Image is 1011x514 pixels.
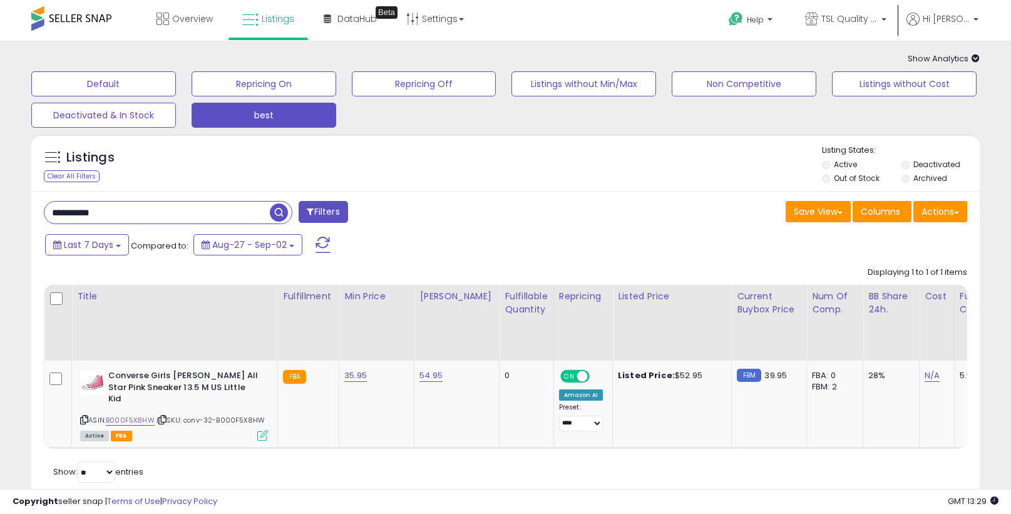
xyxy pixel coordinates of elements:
span: Help [747,14,764,25]
span: Overview [172,13,213,25]
div: Tooltip anchor [376,6,398,19]
strong: Copyright [13,495,58,507]
div: Fulfillment [283,290,334,303]
button: Last 7 Days [45,234,129,255]
button: Deactivated & In Stock [31,103,176,128]
label: Deactivated [913,159,960,170]
span: DataHub [337,13,377,25]
button: Columns [853,201,911,222]
div: FBA: 0 [812,370,853,381]
div: Min Price [344,290,409,303]
b: Converse Girls [PERSON_NAME] All Star Pink Sneaker 13.5 M US Little Kid [108,370,260,408]
div: seller snap | | [13,496,217,508]
span: Aug-27 - Sep-02 [212,239,287,251]
div: BB Share 24h. [868,290,914,316]
a: 35.95 [344,369,367,382]
span: | SKU: conv-32-B000F5X8HW [157,415,265,425]
div: ASIN: [80,370,268,439]
small: FBA [283,370,306,384]
span: 39.95 [764,369,787,381]
button: Save View [786,201,851,222]
div: Current Buybox Price [737,290,801,316]
p: Listing States: [822,145,980,157]
a: N/A [925,369,940,382]
b: Listed Price: [618,369,675,381]
div: 0 [505,370,543,381]
label: Active [834,159,857,170]
span: 2025-09-13 13:29 GMT [948,495,998,507]
a: Terms of Use [107,495,160,507]
div: Repricing [559,290,607,303]
a: B000F5X8HW [106,415,155,426]
button: Non Competitive [672,71,816,96]
div: Num of Comp. [812,290,858,316]
div: Fulfillable Quantity [505,290,548,316]
div: Preset: [559,403,603,431]
div: Listed Price [618,290,726,303]
img: 41s7QzzkTZL._SL40_.jpg [80,370,105,395]
div: Fulfillment Cost [960,290,1008,316]
div: FBM: 2 [812,381,853,393]
span: All listings currently available for purchase on Amazon [80,431,109,441]
span: Hi [PERSON_NAME] [923,13,970,25]
div: Amazon AI [559,389,603,401]
span: ON [562,371,577,382]
div: $52.95 [618,370,722,381]
a: Privacy Policy [162,495,217,507]
span: Listings [262,13,294,25]
button: Filters [299,201,347,223]
button: Actions [913,201,967,222]
a: Hi [PERSON_NAME] [906,13,978,41]
span: TSL Quality Products [821,13,878,25]
span: FBA [111,431,132,441]
button: Default [31,71,176,96]
h5: Listings [66,149,115,167]
small: FBM [737,369,761,382]
span: Show: entries [53,466,143,478]
div: 28% [868,370,910,381]
a: 54.95 [419,369,443,382]
button: best [192,103,336,128]
span: Compared to: [131,240,188,252]
a: Help [719,2,785,41]
span: OFF [587,371,607,382]
div: Title [77,290,272,303]
button: Listings without Min/Max [511,71,656,96]
div: Clear All Filters [44,170,100,182]
div: 5.52 [960,370,1003,381]
button: Repricing On [192,71,336,96]
span: Columns [861,205,900,218]
button: Repricing Off [352,71,496,96]
span: Show Analytics [908,53,980,64]
button: Aug-27 - Sep-02 [193,234,302,255]
button: Listings without Cost [832,71,977,96]
label: Archived [913,173,947,183]
div: [PERSON_NAME] [419,290,494,303]
div: Displaying 1 to 1 of 1 items [868,267,967,279]
i: Get Help [728,11,744,27]
span: Last 7 Days [64,239,113,251]
label: Out of Stock [834,173,880,183]
div: Cost [925,290,949,303]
